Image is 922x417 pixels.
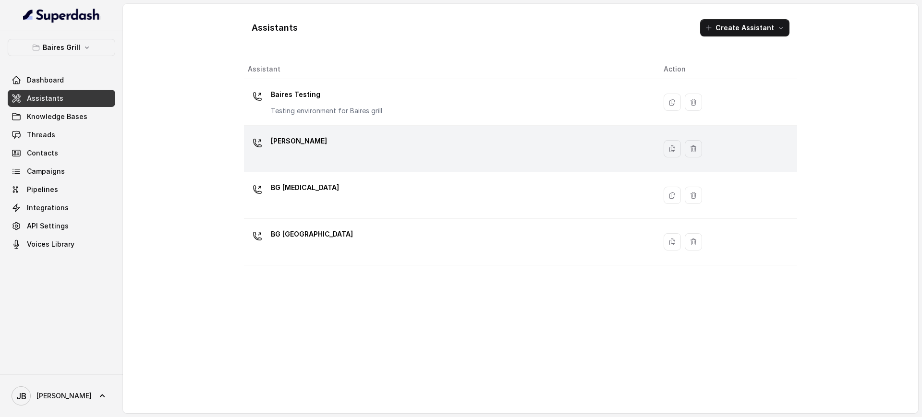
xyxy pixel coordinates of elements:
span: Knowledge Bases [27,112,87,121]
span: Pipelines [27,185,58,194]
span: Integrations [27,203,69,213]
span: API Settings [27,221,69,231]
a: Integrations [8,199,115,216]
img: light.svg [23,8,100,23]
span: Contacts [27,148,58,158]
button: Create Assistant [700,19,789,36]
a: Knowledge Bases [8,108,115,125]
button: Baires Grill [8,39,115,56]
a: Threads [8,126,115,143]
a: Campaigns [8,163,115,180]
p: Baires Testing [271,87,382,102]
th: Action [656,60,797,79]
p: [PERSON_NAME] [271,133,327,149]
a: API Settings [8,217,115,235]
h1: Assistants [252,20,298,36]
p: Baires Grill [43,42,80,53]
span: Threads [27,130,55,140]
a: Pipelines [8,181,115,198]
span: Voices Library [27,239,74,249]
span: Assistants [27,94,63,103]
a: [PERSON_NAME] [8,382,115,409]
th: Assistant [244,60,656,79]
p: Testing environment for Baires grill [271,106,382,116]
a: Voices Library [8,236,115,253]
p: BG [MEDICAL_DATA] [271,180,339,195]
p: BG [GEOGRAPHIC_DATA] [271,226,353,242]
a: Assistants [8,90,115,107]
span: [PERSON_NAME] [36,391,92,401]
span: Campaigns [27,167,65,176]
a: Contacts [8,144,115,162]
a: Dashboard [8,71,115,89]
span: Dashboard [27,75,64,85]
text: JB [16,391,26,401]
